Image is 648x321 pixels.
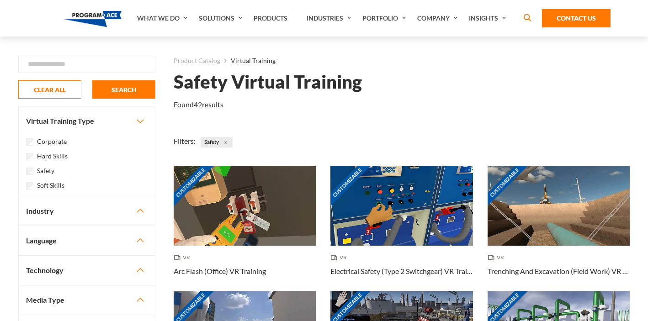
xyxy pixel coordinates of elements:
[174,137,196,145] span: Filters:
[64,11,122,27] img: Program-Ace
[174,253,194,262] span: VR
[26,182,33,189] input: Soft Skills
[19,196,155,226] button: Industry
[174,99,223,110] p: Found results
[330,253,351,262] span: VR
[330,166,473,291] a: Customizable Thumbnail - Electrical Safety (Type 2 Switchgear) VR Training VR Electrical Safety (...
[37,151,68,161] label: Hard Skills
[488,253,508,262] span: VR
[37,166,54,176] label: Safety
[18,80,81,99] button: CLEAR ALL
[174,74,362,90] h1: Safety Virtual Training
[488,166,630,291] a: Customizable Thumbnail - Trenching And Excavation (Field Work) VR Training VR Trenching And Excav...
[221,137,231,147] button: Close
[194,100,202,109] em: 42
[26,168,33,175] input: Safety
[26,153,33,160] input: Hard Skills
[488,266,630,277] h3: Trenching And Excavation (Field Work) VR Training
[19,285,155,315] button: Media Type
[37,180,64,190] label: Soft Skills
[174,166,316,291] a: Customizable Thumbnail - Arc Flash (Office) VR Training VR Arc Flash (Office) VR Training
[19,256,155,285] button: Technology
[174,266,266,277] h3: Arc Flash (Office) VR Training
[220,55,276,67] li: Virtual Training
[174,55,630,67] nav: breadcrumb
[174,55,220,67] a: Product Catalog
[19,226,155,255] button: Language
[19,106,155,136] button: Virtual Training Type
[37,137,67,147] label: Corporate
[201,137,233,147] span: Safety
[330,266,473,277] h3: Electrical Safety (Type 2 Switchgear) VR Training
[26,138,33,146] input: Corporate
[542,9,611,27] a: Contact Us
